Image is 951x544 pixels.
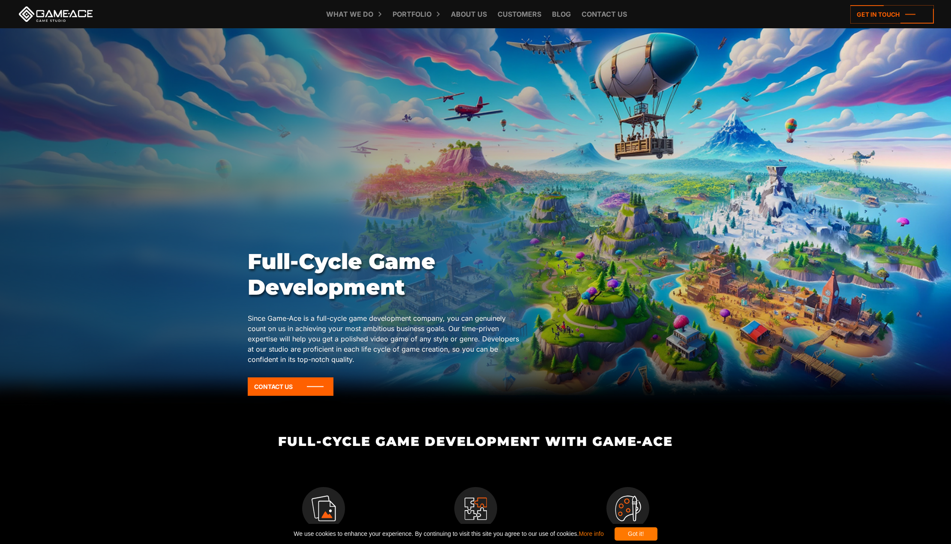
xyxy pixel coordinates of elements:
[579,530,603,537] a: More info
[247,434,704,448] h2: Full-Cycle Game Development with Game-Ace
[294,527,603,541] span: We use cookies to enhance your experience. By continuing to visit this site you agree to our use ...
[606,487,649,530] img: 2d 3d game art icon
[302,487,345,530] img: Concept icon
[248,249,521,300] h1: Full-Cycle Game Development
[850,5,934,24] a: Get in touch
[615,527,657,541] div: Got it!
[248,377,333,396] a: Contact Us
[454,487,497,530] img: Console game design icon
[248,313,521,365] p: Since Game-Ace is a full-cycle game development company, you can genuinely count on us in achievi...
